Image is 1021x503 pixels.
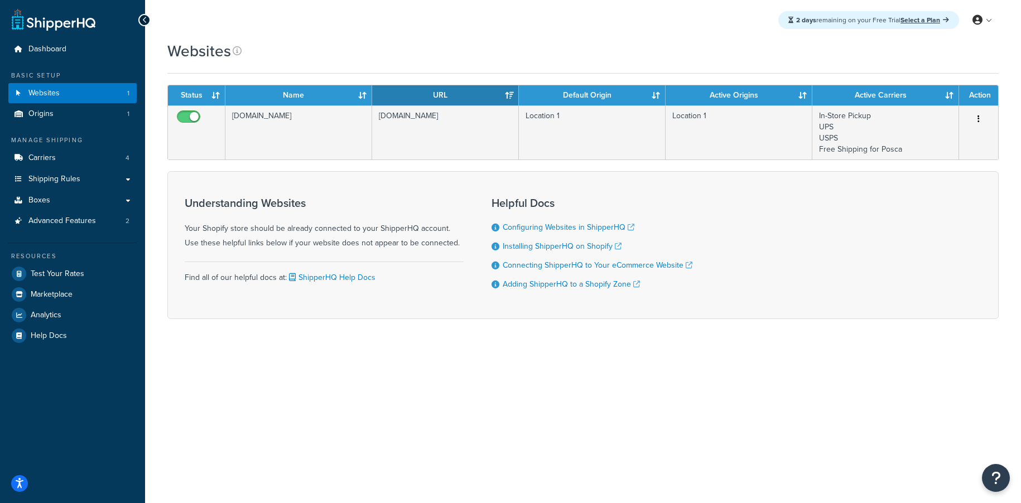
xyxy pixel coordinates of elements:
[31,311,61,320] span: Analytics
[372,105,519,159] td: [DOMAIN_NAME]
[28,175,80,184] span: Shipping Rules
[492,197,692,209] h3: Helpful Docs
[31,331,67,341] span: Help Docs
[185,197,464,250] div: Your Shopify store should be already connected to your ShipperHQ account. Use these helpful links...
[796,15,816,25] strong: 2 days
[12,8,95,31] a: ShipperHQ Home
[168,85,225,105] th: Status: activate to sort column ascending
[666,105,812,159] td: Location 1
[8,83,137,104] a: Websites 1
[8,264,137,284] a: Test Your Rates
[185,262,464,285] div: Find all of our helpful docs at:
[28,45,66,54] span: Dashboard
[8,136,137,145] div: Manage Shipping
[503,259,692,271] a: Connecting ShipperHQ to Your eCommerce Website
[225,85,372,105] th: Name: activate to sort column ascending
[8,169,137,190] a: Shipping Rules
[900,15,949,25] a: Select a Plan
[126,216,129,226] span: 2
[8,190,137,211] a: Boxes
[127,89,129,98] span: 1
[8,284,137,304] a: Marketplace
[812,105,959,159] td: In-Store Pickup UPS USPS Free Shipping for Posca
[503,221,634,233] a: Configuring Websites in ShipperHQ
[8,305,137,325] a: Analytics
[126,153,129,163] span: 4
[8,148,137,168] a: Carriers 4
[778,11,959,29] div: remaining on your Free Trial
[372,85,519,105] th: URL: activate to sort column ascending
[959,85,998,105] th: Action
[812,85,959,105] th: Active Carriers: activate to sort column ascending
[28,153,56,163] span: Carriers
[8,39,137,60] a: Dashboard
[28,89,60,98] span: Websites
[31,290,73,299] span: Marketplace
[127,109,129,119] span: 1
[503,278,640,290] a: Adding ShipperHQ to a Shopify Zone
[185,197,464,209] h3: Understanding Websites
[8,104,137,124] a: Origins 1
[503,240,622,252] a: Installing ShipperHQ on Shopify
[8,104,137,124] li: Origins
[666,85,812,105] th: Active Origins: activate to sort column ascending
[31,269,84,279] span: Test Your Rates
[519,105,666,159] td: Location 1
[8,71,137,80] div: Basic Setup
[8,83,137,104] li: Websites
[8,211,137,231] a: Advanced Features 2
[8,148,137,168] li: Carriers
[982,464,1010,492] button: Open Resource Center
[28,216,96,226] span: Advanced Features
[8,326,137,346] a: Help Docs
[519,85,666,105] th: Default Origin: activate to sort column ascending
[28,196,50,205] span: Boxes
[28,109,54,119] span: Origins
[8,251,137,261] div: Resources
[225,105,372,159] td: [DOMAIN_NAME]
[287,272,375,283] a: ShipperHQ Help Docs
[167,40,231,62] h1: Websites
[8,211,137,231] li: Advanced Features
